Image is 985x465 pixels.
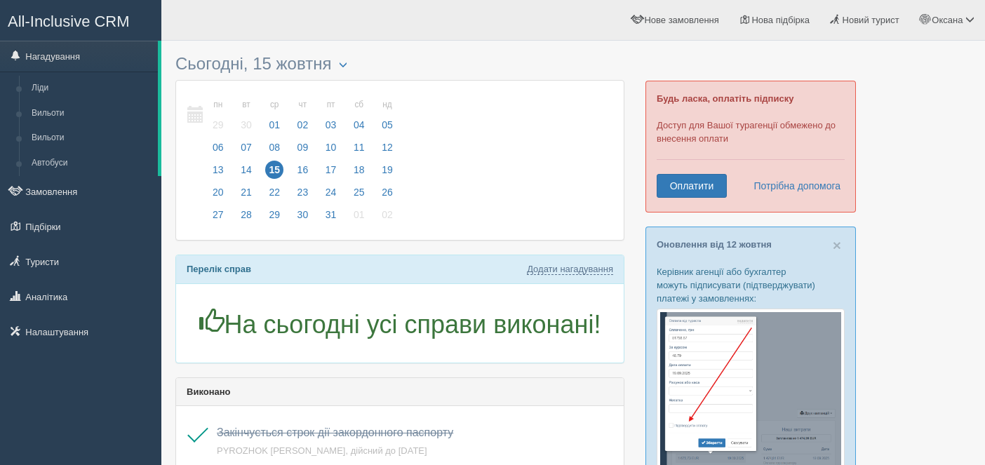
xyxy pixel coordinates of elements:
[346,207,373,229] a: 01
[374,91,397,140] a: нд 05
[205,162,232,184] a: 13
[217,426,453,438] a: Закінчується строк дії закордонного паспорту
[751,15,810,25] span: Нова підбірка
[378,183,396,201] span: 26
[318,184,344,207] a: 24
[322,138,340,156] span: 10
[237,116,255,134] span: 30
[233,207,260,229] a: 28
[290,91,316,140] a: чт 02
[237,99,255,111] small: вт
[318,162,344,184] a: 17
[657,93,793,104] b: Будь ласка, оплатіть підписку
[378,161,396,179] span: 19
[261,140,288,162] a: 08
[209,205,227,224] span: 27
[187,386,231,397] b: Виконано
[350,116,368,134] span: 04
[290,140,316,162] a: 09
[294,205,312,224] span: 30
[657,239,772,250] a: Оновлення від 12 жовтня
[209,138,227,156] span: 06
[265,183,283,201] span: 22
[833,237,841,253] span: ×
[261,207,288,229] a: 29
[265,161,283,179] span: 15
[294,116,312,134] span: 02
[265,99,283,111] small: ср
[346,91,373,140] a: сб 04
[217,445,427,456] a: PYROZHOK [PERSON_NAME], дійсний до [DATE]
[8,13,130,30] span: All-Inclusive CRM
[322,183,340,201] span: 24
[350,161,368,179] span: 18
[346,184,373,207] a: 25
[378,205,396,224] span: 02
[378,99,396,111] small: нд
[374,162,397,184] a: 19
[237,183,255,201] span: 21
[237,205,255,224] span: 28
[25,126,158,151] a: Вильоти
[350,205,368,224] span: 01
[261,91,288,140] a: ср 01
[265,138,283,156] span: 08
[378,138,396,156] span: 12
[209,183,227,201] span: 20
[233,91,260,140] a: вт 30
[205,184,232,207] a: 20
[318,91,344,140] a: пт 03
[346,162,373,184] a: 18
[25,76,158,101] a: Ліди
[205,140,232,162] a: 06
[527,264,613,275] a: Додати нагадування
[322,116,340,134] span: 03
[205,91,232,140] a: пн 29
[322,99,340,111] small: пт
[350,138,368,156] span: 11
[265,205,283,224] span: 29
[25,151,158,176] a: Автобуси
[843,15,899,25] span: Новий турист
[233,184,260,207] a: 21
[350,183,368,201] span: 25
[294,183,312,201] span: 23
[318,207,344,229] a: 31
[932,15,963,25] span: Оксана
[261,162,288,184] a: 15
[346,140,373,162] a: 11
[1,1,161,39] a: All-Inclusive CRM
[290,184,316,207] a: 23
[657,174,727,198] a: Оплатити
[209,116,227,134] span: 29
[322,161,340,179] span: 17
[290,162,316,184] a: 16
[187,309,613,339] h1: На сьогодні усі справи виконані!
[237,161,255,179] span: 14
[237,138,255,156] span: 07
[350,99,368,111] small: сб
[233,162,260,184] a: 14
[294,161,312,179] span: 16
[744,174,841,198] a: Потрібна допомога
[261,184,288,207] a: 22
[209,161,227,179] span: 13
[187,264,251,274] b: Перелік справ
[233,140,260,162] a: 07
[175,55,624,73] h3: Сьогодні, 15 жовтня
[318,140,344,162] a: 10
[645,81,856,213] div: Доступ для Вашої турагенції обмежено до внесення оплати
[657,265,845,305] p: Керівник агенції або бухгалтер можуть підписувати (підтверджувати) платежі у замовленнях:
[25,101,158,126] a: Вильоти
[294,138,312,156] span: 09
[209,99,227,111] small: пн
[205,207,232,229] a: 27
[644,15,718,25] span: Нове замовлення
[374,184,397,207] a: 26
[374,140,397,162] a: 12
[265,116,283,134] span: 01
[322,205,340,224] span: 31
[833,238,841,252] button: Close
